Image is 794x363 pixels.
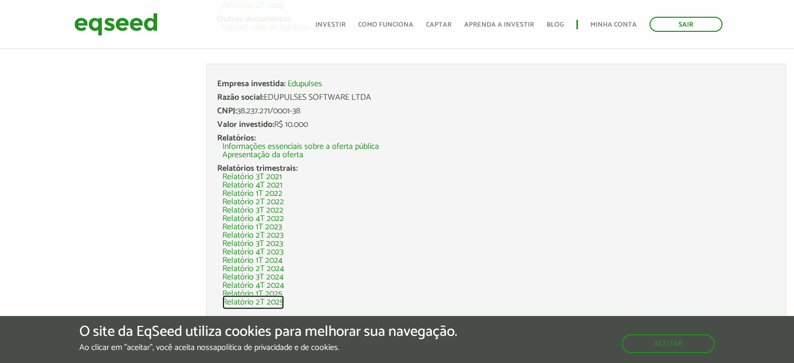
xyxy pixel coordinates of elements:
[222,151,303,159] a: Apresentação da oferta
[222,231,283,240] a: Relatório 2T 2023
[426,21,452,28] a: Captar
[547,21,564,28] a: Blog
[79,343,457,353] p: Ao clicar em "aceitar", você aceita nossa .
[222,256,282,265] a: Relatório 1T 2024
[315,21,346,28] a: Investir
[222,290,282,298] a: Relatório 1T 2025
[222,215,284,223] a: Relatório 4T 2022
[222,173,282,181] a: Relatório 3T 2021
[222,198,284,206] a: Relatório 2T 2022
[222,206,283,215] a: Relatório 3T 2022
[222,240,283,248] a: Relatório 3T 2023
[217,104,237,118] span: CNPJ:
[222,143,379,151] a: Informações essenciais sobre a oferta pública
[79,324,457,340] h5: O site da EqSeed utiliza cookies para melhorar sua navegação.
[222,248,283,256] a: Relatório 4T 2023
[222,273,283,282] a: Relatório 3T 2024
[217,121,775,129] div: R$ 10.000
[217,93,775,102] div: EDUPULSES SOFTWARE LTDA
[464,21,534,28] a: Aprenda a investir
[222,223,282,231] a: Relatório 1T 2023
[217,90,264,104] span: Razão social:
[217,131,256,145] span: Relatórios:
[358,21,413,28] a: Como funciona
[590,21,637,28] a: Minha conta
[222,265,284,273] a: Relatório 2T 2024
[217,344,338,352] a: política de privacidade e de cookies
[288,80,322,88] a: Edupulses
[222,282,284,290] a: Relatório 4T 2024
[217,161,298,175] span: Relatórios trimestrais:
[222,190,282,198] a: Relatório 1T 2022
[222,298,284,307] a: Relatório 2T 2025
[649,17,722,32] a: Sair
[622,334,715,353] button: Aceitar
[222,181,282,190] a: Relatório 4T 2021
[217,107,775,115] div: 38.237.271/0001-38
[217,118,274,132] span: Valor investido:
[217,77,286,91] span: Empresa investida:
[74,10,158,38] img: EqSeed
